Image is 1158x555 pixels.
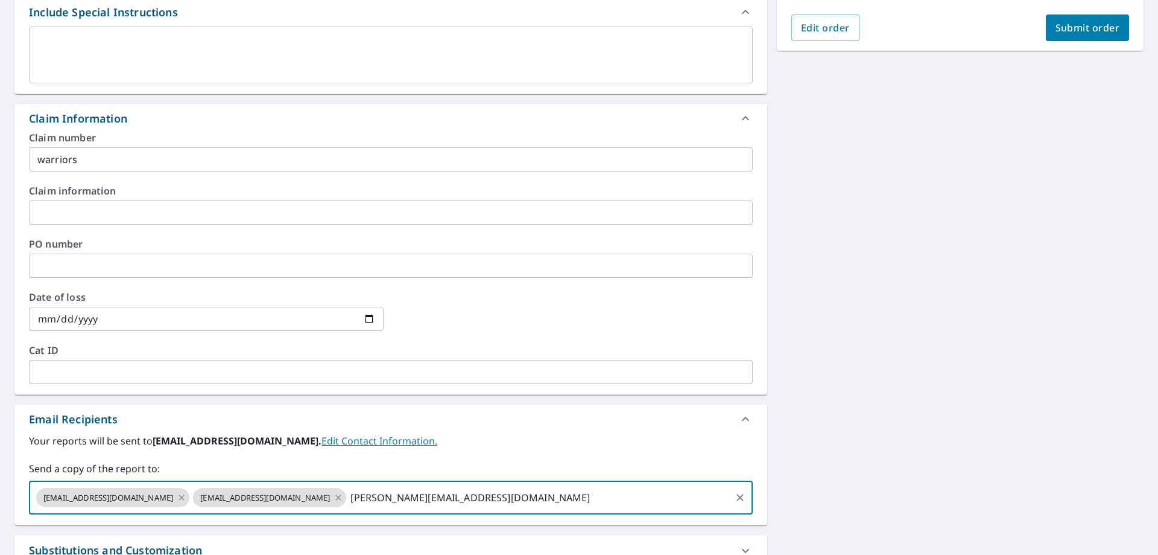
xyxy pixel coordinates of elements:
label: Claim information [29,186,753,196]
div: [EMAIL_ADDRESS][DOMAIN_NAME] [36,488,189,507]
div: Claim Information [14,104,767,133]
label: Claim number [29,133,753,143]
label: Date of loss [29,292,384,302]
div: [EMAIL_ADDRESS][DOMAIN_NAME] [193,488,346,507]
button: Submit order [1046,14,1130,41]
div: Claim Information [29,111,127,127]
button: Edit order [791,14,859,41]
div: Include Special Instructions [29,4,178,21]
label: PO number [29,239,753,249]
label: Your reports will be sent to [29,434,753,448]
div: Email Recipients [14,405,767,434]
label: Cat ID [29,345,753,355]
span: [EMAIL_ADDRESS][DOMAIN_NAME] [36,492,180,504]
span: Edit order [801,21,850,34]
b: [EMAIL_ADDRESS][DOMAIN_NAME]. [153,434,321,448]
div: Email Recipients [29,411,118,428]
span: Submit order [1055,21,1120,34]
button: Clear [732,489,748,506]
span: [EMAIL_ADDRESS][DOMAIN_NAME] [193,492,337,504]
a: EditContactInfo [321,434,437,448]
label: Send a copy of the report to: [29,461,753,476]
